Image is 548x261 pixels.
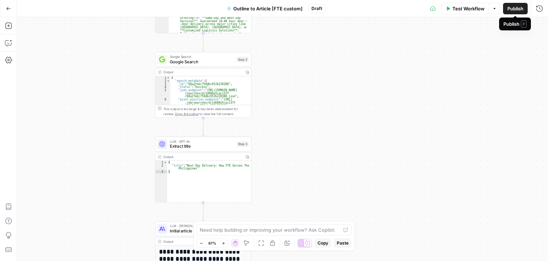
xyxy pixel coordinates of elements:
div: 6 [156,98,171,110]
div: 1 [156,76,171,79]
div: 2 [156,164,167,170]
div: Output [163,154,242,159]
span: Copy [318,240,328,246]
span: Extract title [170,143,234,149]
span: P [521,20,527,28]
span: Google Search [170,54,234,59]
div: Step 3 [237,141,249,147]
span: Paste [337,240,349,246]
div: 5 [156,89,171,98]
div: Step 2 [237,56,249,62]
span: LLM · GPT-4o [170,139,234,144]
button: Outline to Article [FTE custom] [223,3,307,14]
g: Edge from step_3 to step_12 [202,202,204,221]
div: 4 [156,85,171,89]
button: Publish [503,3,528,14]
div: 1 [156,161,167,164]
span: Draft [311,5,322,12]
span: 87% [208,240,216,246]
div: Publish [503,20,527,28]
g: Edge from step_1 to step_2 [202,33,204,51]
span: Initial article draft [170,228,233,234]
span: Toggle code folding, rows 1 through 3 [163,161,167,164]
div: 3 [156,83,171,86]
g: Edge from step_2 to step_3 [202,118,204,136]
span: Publish [507,5,523,12]
div: Output [163,70,242,75]
div: Output [163,239,242,244]
button: Test Workflow [441,3,489,14]
span: Toggle code folding, rows 2 through 12 [167,79,170,83]
span: Test Workflow [452,5,484,12]
button: Copy [315,238,331,248]
span: Google Search [170,59,234,65]
div: Google SearchGoogle SearchStep 2Output{ "search_metadata":{ "id":"68a2febc759dbc652b220388", "sta... [155,52,252,118]
span: Outline to Article [FTE custom] [233,5,303,12]
span: Copy the output [175,112,198,115]
div: LLM · GPT-4oExtract titleStep 3Output{ "title":"Next Day Delivery: How FTE Serves The Philippines"} [155,137,252,203]
div: This output is too large & has been abbreviated for review. to view the full content. [163,107,249,117]
button: Paste [334,238,351,248]
span: Toggle code folding, rows 1 through 187 [167,76,170,79]
div: 3 [156,170,167,173]
div: 2 [156,79,171,83]
span: LLM · [PERSON_NAME] 3.7 Sonnet [170,223,233,228]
